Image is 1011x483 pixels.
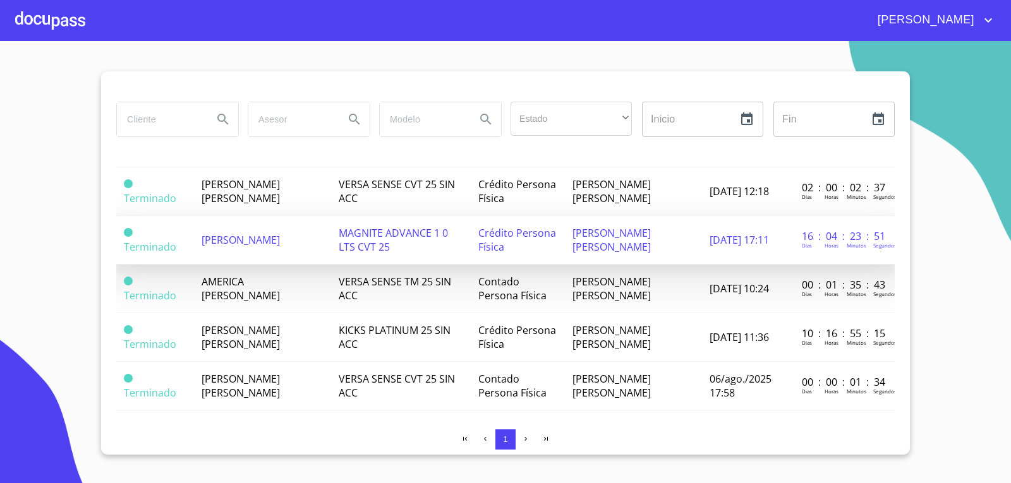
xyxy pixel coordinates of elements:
span: [PERSON_NAME] [PERSON_NAME] [572,177,651,205]
span: VERSA SENSE TM 25 SIN ACC [339,275,451,302]
span: 1 [503,434,507,444]
span: AMERICA [PERSON_NAME] [202,275,280,302]
span: [PERSON_NAME] [PERSON_NAME] [202,372,280,400]
span: [DATE] 12:18 [710,184,769,198]
p: 00 : 00 : 01 : 34 [802,375,887,389]
button: 1 [495,429,516,450]
p: Horas [825,242,838,249]
p: Minutos [847,339,866,346]
p: 10 : 16 : 55 : 15 [802,326,887,340]
span: [PERSON_NAME] [PERSON_NAME] [572,372,651,400]
p: 16 : 04 : 23 : 51 [802,229,887,243]
p: Dias [802,193,812,200]
span: 06/ago./2025 17:58 [710,372,772,400]
span: MAGNITE ADVANCE 1 0 LTS CVT 25 [339,226,448,254]
input: search [380,102,466,136]
p: Minutos [847,290,866,297]
p: Horas [825,193,838,200]
span: Terminado [124,325,133,334]
span: Crédito Persona Física [478,177,556,205]
p: Horas [825,290,838,297]
span: Crédito Persona Física [478,323,556,351]
button: account of current user [868,10,996,30]
span: Terminado [124,228,133,237]
p: Minutos [847,242,866,249]
p: Dias [802,388,812,395]
div: ​ [511,102,632,136]
p: 02 : 00 : 02 : 37 [802,181,887,194]
span: Terminado [124,374,133,383]
span: [DATE] 11:36 [710,330,769,344]
span: Terminado [124,191,176,205]
input: search [248,102,334,136]
span: Terminado [124,179,133,188]
span: Terminado [124,277,133,285]
p: 00 : 01 : 35 : 43 [802,278,887,292]
button: Search [208,104,238,134]
span: [PERSON_NAME] [PERSON_NAME] [572,323,651,351]
button: Search [339,104,370,134]
span: [PERSON_NAME] [202,233,280,247]
p: Segundos [873,388,897,395]
span: [PERSON_NAME] [868,10,981,30]
span: Terminado [124,337,176,351]
p: Segundos [873,242,897,249]
span: [PERSON_NAME] [PERSON_NAME] [202,323,280,351]
p: Minutos [847,193,866,200]
span: VERSA SENSE CVT 25 SIN ACC [339,372,455,400]
p: Dias [802,242,812,249]
span: KICKS PLATINUM 25 SIN ACC [339,323,451,351]
p: Dias [802,290,812,297]
p: Horas [825,339,838,346]
span: VERSA SENSE CVT 25 SIN ACC [339,177,455,205]
span: [DATE] 17:11 [710,233,769,247]
span: Contado Persona Física [478,275,547,302]
p: Segundos [873,339,897,346]
p: Horas [825,388,838,395]
span: Terminado [124,386,176,400]
span: Crédito Persona Física [478,226,556,254]
p: Segundos [873,193,897,200]
span: [DATE] 10:24 [710,282,769,295]
span: Terminado [124,240,176,254]
p: Dias [802,339,812,346]
span: Contado Persona Física [478,372,547,400]
input: search [117,102,203,136]
p: Minutos [847,388,866,395]
p: Segundos [873,290,897,297]
button: Search [471,104,501,134]
span: [PERSON_NAME] [PERSON_NAME] [202,177,280,205]
span: Terminado [124,289,176,302]
span: [PERSON_NAME] [PERSON_NAME] [572,275,651,302]
span: [PERSON_NAME] [PERSON_NAME] [572,226,651,254]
